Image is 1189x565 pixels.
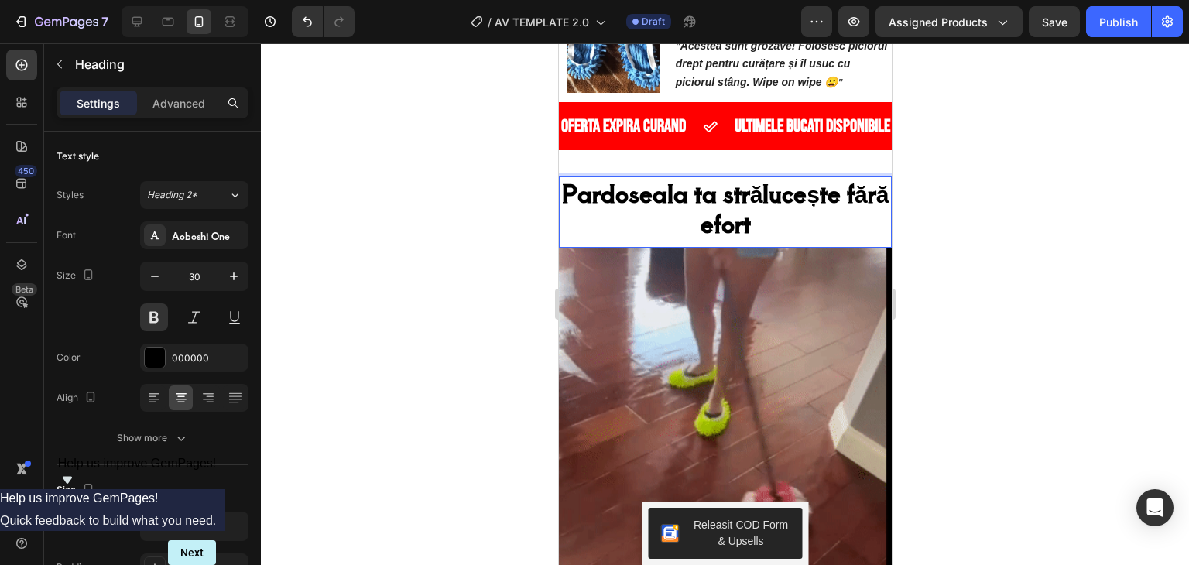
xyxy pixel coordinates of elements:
button: Publish [1086,6,1151,37]
button: 7 [6,6,115,37]
p: Settings [77,95,120,111]
div: Font [57,228,76,242]
span: / [488,14,492,30]
p: 7 [101,12,108,31]
div: Text style [57,149,99,163]
span: Save [1042,15,1067,29]
span: Assigned Products [889,14,988,30]
span: Heading 2* [147,188,197,202]
p: Advanced [152,95,205,111]
p: Heading [75,55,242,74]
button: Show survey - Help us improve GemPages! [58,457,217,489]
div: 450 [15,165,37,177]
div: 000000 [172,351,245,365]
span: Draft [642,15,665,29]
div: Styles [57,188,84,202]
button: Heading 2* [140,181,248,209]
div: Open Intercom Messenger [1136,489,1174,526]
div: Aoboshi One [172,229,245,243]
div: Size [57,265,98,286]
p: ULTIMELE BUCATI DISPONIBILE [176,76,331,90]
button: Assigned Products [875,6,1023,37]
iframe: Design area [559,43,892,565]
p: Pardoseala ta strălucește fără efort [2,135,331,195]
div: Show more [117,430,189,446]
div: Color [57,351,81,365]
div: Undo/Redo [292,6,355,37]
span: Help us improve GemPages! [58,457,217,470]
button: Show more [57,424,248,452]
div: Align [57,388,100,409]
button: Save [1029,6,1080,37]
div: Publish [1099,14,1138,30]
span: AV TEMPLATE 2.0 [495,14,589,30]
p: OFERTA EXPIRA CURAND [2,76,127,90]
div: Beta [12,283,37,296]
